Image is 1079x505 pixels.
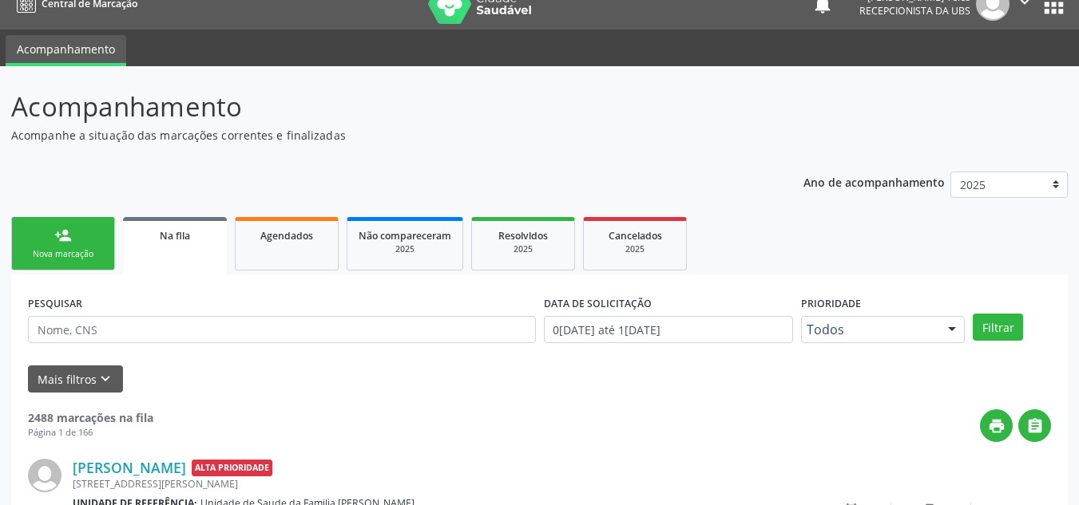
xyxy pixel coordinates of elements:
[23,248,103,260] div: Nova marcação
[801,291,861,316] label: Prioridade
[859,4,970,18] span: Recepcionista da UBS
[544,291,652,316] label: DATA DE SOLICITAÇÃO
[498,229,548,243] span: Resolvidos
[97,370,114,388] i: keyboard_arrow_down
[73,459,186,476] a: [PERSON_NAME]
[28,365,123,393] button: Mais filtroskeyboard_arrow_down
[988,417,1006,435] i: print
[28,410,153,425] strong: 2488 marcações na fila
[609,229,662,243] span: Cancelados
[160,229,190,243] span: Na fila
[980,409,1013,442] button: print
[260,229,313,243] span: Agendados
[28,291,82,316] label: PESQUISAR
[6,35,126,66] a: Acompanhamento
[359,243,451,255] div: 2025
[803,172,945,191] p: Ano de acompanhamento
[11,127,751,144] p: Acompanhe a situação das marcações correntes e finalizadas
[595,243,675,255] div: 2025
[1026,417,1044,435] i: 
[54,227,72,244] div: person_add
[28,426,153,440] div: Página 1 de 166
[73,477,811,491] div: [STREET_ADDRESS][PERSON_NAME]
[973,314,1023,341] button: Filtrar
[1018,409,1051,442] button: 
[28,316,536,343] input: Nome, CNS
[544,316,794,343] input: Selecione um intervalo
[359,229,451,243] span: Não compareceram
[11,87,751,127] p: Acompanhamento
[483,243,563,255] div: 2025
[192,460,272,476] span: Alta Prioridade
[807,322,932,337] span: Todos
